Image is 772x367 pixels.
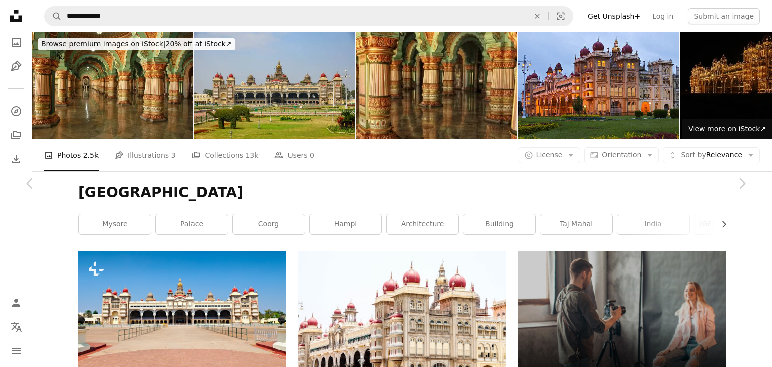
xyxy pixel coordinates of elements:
[44,6,573,26] form: Find visuals sitewide
[602,151,641,159] span: Orientation
[298,315,506,324] a: a large building with red domes with Mysore Palace in the background
[310,214,381,234] a: hampi
[41,40,232,48] span: 20% off at iStock ↗
[6,293,26,313] a: Log in / Sign up
[549,7,573,26] button: Visual search
[156,214,228,234] a: palace
[584,147,659,163] button: Orientation
[32,32,241,56] a: Browse premium images on iStock|20% off at iStock↗
[519,147,581,163] button: License
[6,56,26,76] a: Illustrations
[233,214,305,234] a: coorg
[617,214,689,234] a: india
[171,150,176,161] span: 3
[682,119,772,139] a: View more on iStock↗
[6,101,26,121] a: Explore
[526,7,548,26] button: Clear
[274,139,314,171] a: Users 0
[79,214,151,234] a: mysore
[41,40,165,48] span: Browse premium images on iStock |
[387,214,458,234] a: architecture
[78,183,726,202] h1: [GEOGRAPHIC_DATA]
[245,150,258,161] span: 13k
[78,315,286,324] a: Mysore Palace, Mysore, Karnataka state, India
[540,214,612,234] a: taj mahal
[310,150,314,161] span: 0
[663,147,760,163] button: Sort byRelevance
[646,8,680,24] a: Log in
[115,139,175,171] a: Illustrations 3
[32,32,193,139] img: Scenic views of Mysore, India
[694,214,766,234] a: [GEOGRAPHIC_DATA]
[356,32,517,139] img: Scenic views of Mysore, India
[536,151,563,159] span: License
[582,8,646,24] a: Get Unsplash+
[681,151,706,159] span: Sort by
[6,317,26,337] button: Language
[194,32,355,139] img: Mysore Palace in Karnataka, India
[688,8,760,24] button: Submit an image
[45,7,62,26] button: Search Unsplash
[6,32,26,52] a: Photos
[463,214,535,234] a: building
[688,125,766,133] span: View more on iStock ↗
[6,341,26,361] button: Menu
[681,150,742,160] span: Relevance
[191,139,258,171] a: Collections 13k
[518,32,679,139] img: Mysore Palace at Dusk
[6,125,26,145] a: Collections
[712,135,772,232] a: Next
